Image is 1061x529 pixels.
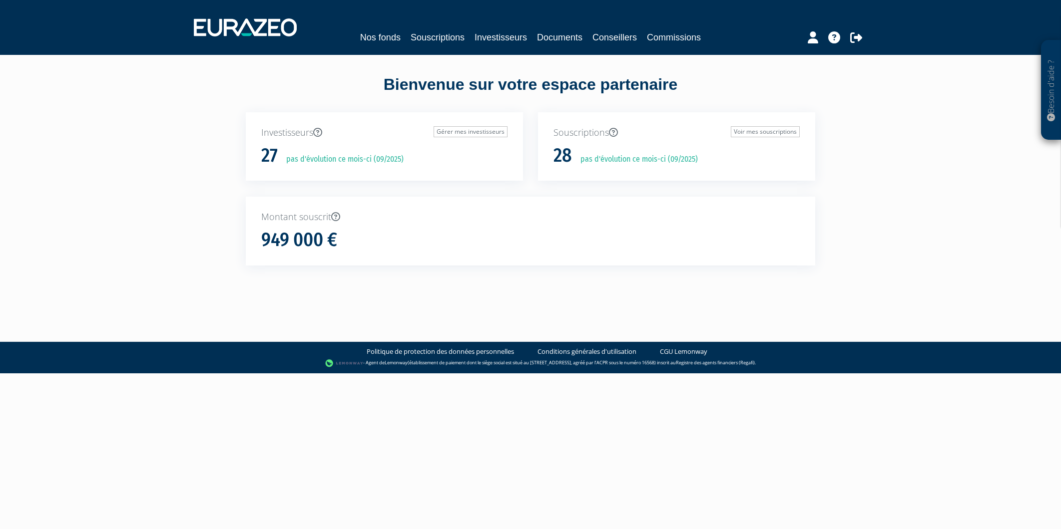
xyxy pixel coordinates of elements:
p: Montant souscrit [261,211,800,224]
a: Souscriptions [411,30,465,44]
p: pas d'évolution ce mois-ci (09/2025) [573,154,698,165]
p: Investisseurs [261,126,508,139]
img: logo-lemonway.png [325,358,364,368]
img: 1732889491-logotype_eurazeo_blanc_rvb.png [194,18,297,36]
p: pas d'évolution ce mois-ci (09/2025) [279,154,404,165]
a: Politique de protection des données personnelles [367,347,514,356]
a: Commissions [647,30,701,44]
a: Documents [537,30,582,44]
a: Investisseurs [475,30,527,44]
h1: 27 [261,145,278,166]
h1: 949 000 € [261,230,337,251]
a: Conditions générales d'utilisation [537,347,636,356]
a: Conseillers [592,30,637,44]
div: Bienvenue sur votre espace partenaire [238,73,823,112]
a: Registre des agents financiers (Regafi) [676,359,755,366]
div: - Agent de (établissement de paiement dont le siège social est situé au [STREET_ADDRESS], agréé p... [10,358,1051,368]
p: Besoin d'aide ? [1046,45,1057,135]
h1: 28 [553,145,572,166]
a: Nos fonds [360,30,401,44]
a: Lemonway [385,359,408,366]
a: Gérer mes investisseurs [434,126,508,137]
a: Voir mes souscriptions [731,126,800,137]
p: Souscriptions [553,126,800,139]
a: CGU Lemonway [660,347,707,356]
